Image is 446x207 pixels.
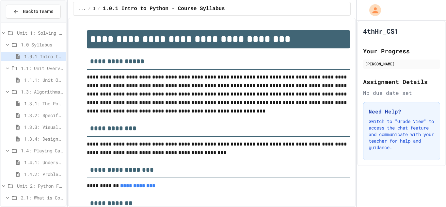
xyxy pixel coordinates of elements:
[24,159,63,166] span: 1.4.1: Understanding Games with Flowcharts
[88,6,90,11] span: /
[98,6,100,11] span: /
[103,5,225,13] span: 1.0.1 Intro to Python - Course Syllabus
[21,41,63,48] span: 1.0 Syllabus
[24,135,63,142] span: 1.3.4: Designing Flowcharts
[369,108,435,115] h3: Need Help?
[21,88,63,95] span: 1.3: Algorithms - from Pseudocode to Flowcharts
[6,5,61,19] button: Back to Teams
[21,65,63,72] span: 1.1: Unit Overview
[363,77,440,86] h2: Assignment Details
[363,89,440,97] div: No due date set
[365,61,438,67] div: [PERSON_NAME]
[21,194,63,201] span: 2.1: What is Code?
[24,171,63,178] span: 1.4.2: Problem Solving Reflection
[24,124,63,130] span: 1.3.3: Visualizing Logic with Flowcharts
[362,3,383,18] div: My Account
[24,53,63,60] span: 1.0.1 Intro to Python - Course Syllabus
[17,182,63,189] span: Unit 2: Python Fundamentals
[363,46,440,56] h2: Your Progress
[79,6,86,11] span: ...
[21,147,63,154] span: 1.4: Playing Games
[24,112,63,119] span: 1.3.2: Specifying Ideas with Pseudocode
[17,29,63,36] span: Unit 1: Solving Problems in Computer Science
[369,118,435,151] p: Switch to "Grade View" to access the chat feature and communicate with your teacher for help and ...
[93,6,95,11] span: 1.0 Syllabus
[24,100,63,107] span: 1.3.1: The Power of Algorithms
[363,26,398,36] h1: 4thHr_CS1
[24,77,63,83] span: 1.1.1: Unit Overview
[23,8,53,15] span: Back to Teams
